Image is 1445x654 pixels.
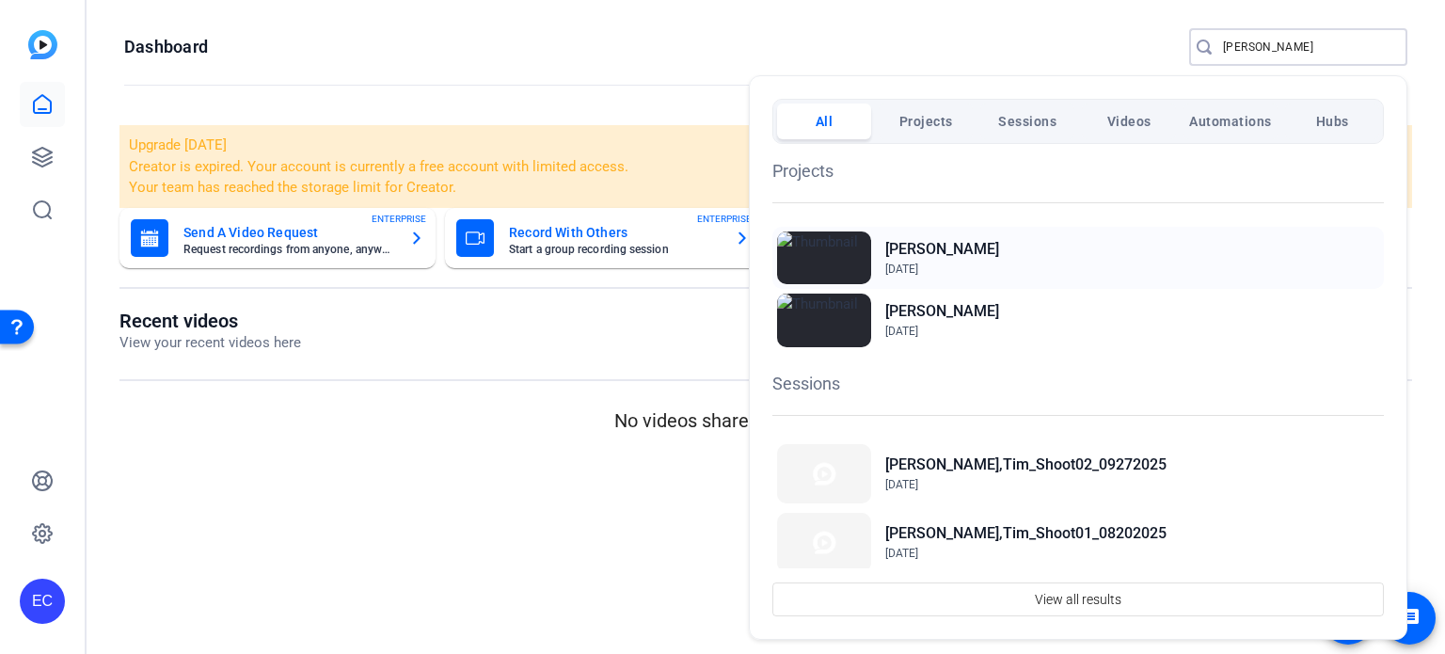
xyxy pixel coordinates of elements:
span: Projects [899,104,953,138]
h2: [PERSON_NAME],Tim_Shoot01_08202025 [885,522,1167,545]
h2: [PERSON_NAME] [885,300,999,323]
span: Automations [1189,104,1272,138]
span: [DATE] [885,325,918,338]
span: Hubs [1316,104,1349,138]
span: [DATE] [885,547,918,560]
h1: Sessions [772,371,1384,396]
button: View all results [772,582,1384,616]
span: Sessions [998,104,1056,138]
span: [DATE] [885,263,918,276]
img: Thumbnail [777,294,871,346]
img: Thumbnail [777,444,871,503]
h1: Projects [772,158,1384,183]
img: Thumbnail [777,513,871,572]
span: Videos [1107,104,1151,138]
img: Thumbnail [777,231,871,284]
span: View all results [1035,582,1121,617]
h2: [PERSON_NAME],Tim_Shoot02_09272025 [885,454,1167,476]
span: [DATE] [885,478,918,491]
h2: [PERSON_NAME] [885,238,999,261]
span: All [816,104,834,138]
